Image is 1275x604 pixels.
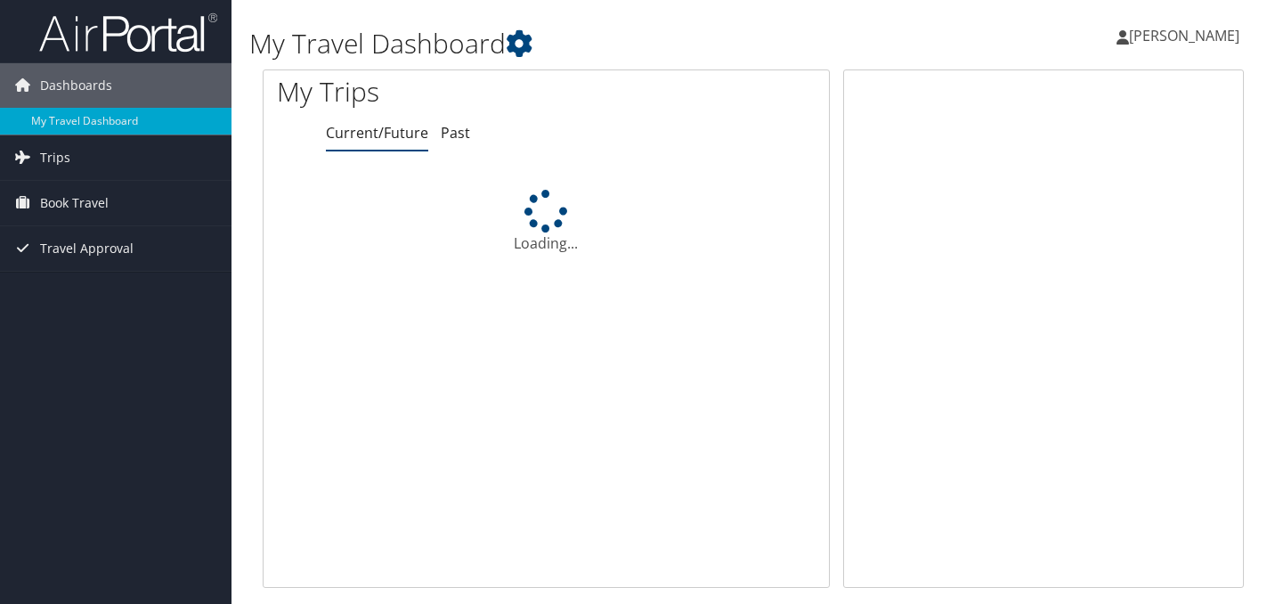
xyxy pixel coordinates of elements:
[249,25,922,62] h1: My Travel Dashboard
[39,12,217,53] img: airportal-logo.png
[326,123,428,143] a: Current/Future
[264,190,829,254] div: Loading...
[40,181,109,225] span: Book Travel
[40,226,134,271] span: Travel Approval
[1117,9,1257,62] a: [PERSON_NAME]
[441,123,470,143] a: Past
[40,63,112,108] span: Dashboards
[1129,26,1239,45] span: [PERSON_NAME]
[40,135,70,180] span: Trips
[277,73,580,110] h1: My Trips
